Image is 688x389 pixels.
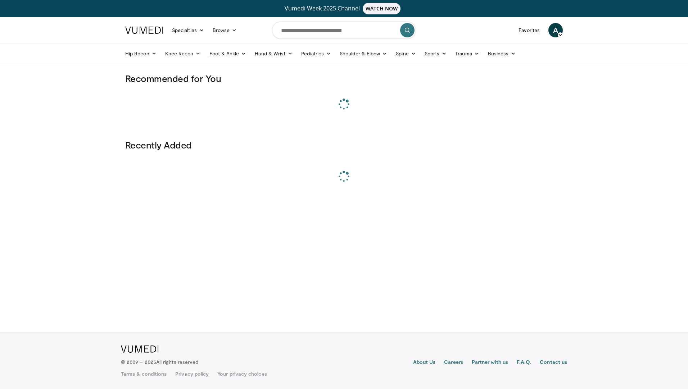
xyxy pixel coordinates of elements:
a: Partner with us [472,358,508,367]
a: Pediatrics [297,46,335,61]
a: F.A.Q. [517,358,531,367]
a: Business [484,46,520,61]
a: Your privacy choices [217,370,267,377]
input: Search topics, interventions [272,22,416,39]
span: WATCH NOW [363,3,401,14]
a: Careers [444,358,463,367]
a: About Us [413,358,436,367]
a: Knee Recon [161,46,205,61]
a: Favorites [514,23,544,37]
a: Spine [391,46,420,61]
a: Foot & Ankle [205,46,251,61]
a: Browse [208,23,241,37]
span: All rights reserved [156,359,198,365]
a: Terms & conditions [121,370,167,377]
a: Sports [420,46,451,61]
p: © 2009 – 2025 [121,358,198,366]
a: Specialties [168,23,208,37]
a: Trauma [451,46,484,61]
a: A [548,23,563,37]
h3: Recommended for You [125,73,563,84]
a: Privacy policy [175,370,209,377]
a: Hand & Wrist [250,46,297,61]
h3: Recently Added [125,139,563,151]
a: Vumedi Week 2025 ChannelWATCH NOW [126,3,562,14]
a: Shoulder & Elbow [335,46,391,61]
a: Contact us [540,358,567,367]
a: Hip Recon [121,46,161,61]
img: VuMedi Logo [121,345,159,353]
img: VuMedi Logo [125,27,163,34]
